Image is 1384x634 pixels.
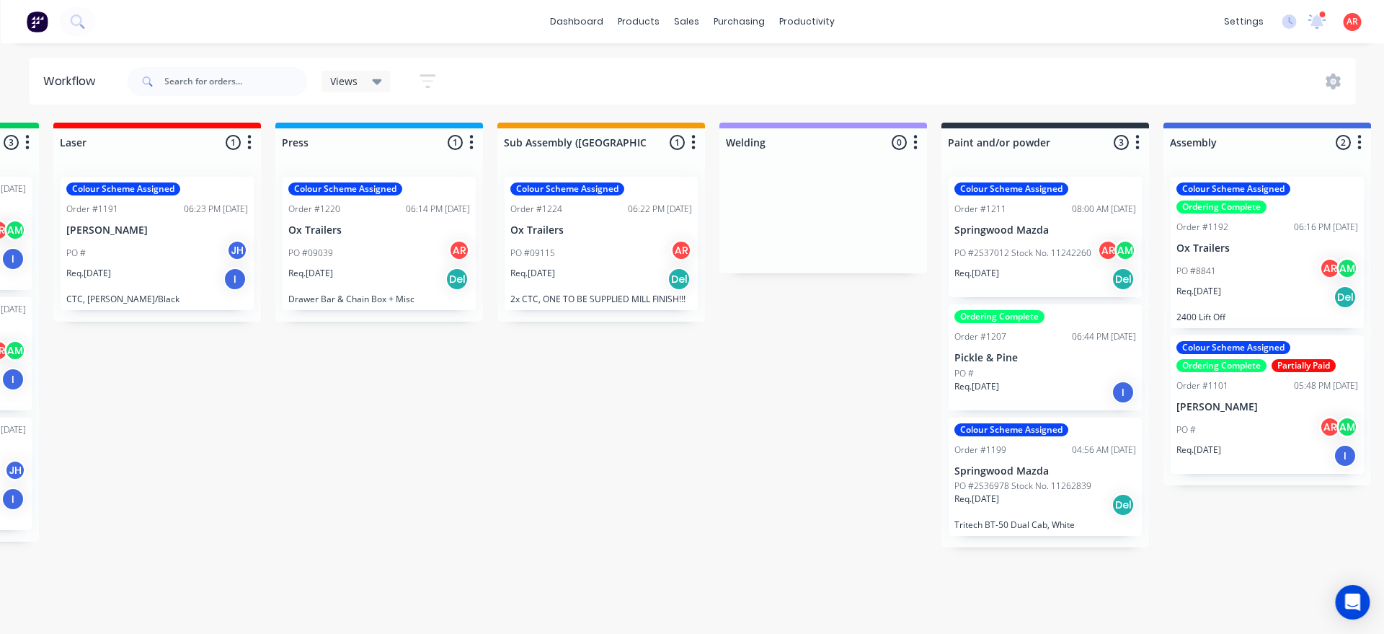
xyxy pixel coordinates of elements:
p: Drawer Bar & Chain Box + Misc [288,294,470,304]
div: 04:56 AM [DATE] [1072,444,1136,457]
div: Order #1199 [954,444,1006,457]
div: AM [4,219,26,241]
div: 06:44 PM [DATE] [1072,330,1136,343]
div: JH [4,459,26,481]
div: AM [4,340,26,361]
p: Req. [DATE] [1176,444,1221,457]
div: Colour Scheme Assigned [1176,182,1290,195]
p: CTC, [PERSON_NAME]/Black [66,294,248,304]
div: Order #1192 [1176,221,1228,234]
div: AR [1097,239,1119,261]
p: Springwood Mazda [954,224,1136,237]
div: products [611,11,667,32]
div: purchasing [706,11,772,32]
img: Factory [26,11,48,32]
p: Req. [DATE] [288,267,333,280]
div: 05:48 PM [DATE] [1294,379,1358,392]
p: Req. [DATE] [954,493,999,506]
div: I [1112,381,1135,404]
p: Req. [DATE] [954,380,999,393]
p: [PERSON_NAME] [66,224,248,237]
div: Del [667,268,691,291]
p: PO #09115 [510,247,555,260]
div: settings [1216,11,1270,32]
div: AR [1319,257,1341,279]
div: productivity [772,11,842,32]
p: Req. [DATE] [66,267,111,280]
div: I [1334,444,1357,467]
p: Req. [DATE] [510,267,555,280]
div: AM [1114,239,1136,261]
div: Colour Scheme Assigned [954,182,1068,195]
p: PO # [1176,423,1196,436]
div: Order #1211 [954,203,1006,216]
p: PO # [66,247,86,260]
div: Del [1334,286,1357,309]
p: PO #8841 [1176,265,1216,278]
div: Colour Scheme AssignedOrder #121108:00 AM [DATE]Springwood MazdaPO #2S37012 Stock No. 11242260ARA... [949,177,1142,297]
p: PO #2S37012 Stock No. 11242260 [954,247,1091,260]
div: AR [670,239,692,261]
p: Ox Trailers [510,224,692,237]
div: Colour Scheme AssignedOrdering CompletePartially PaidOrder #110105:48 PM [DATE][PERSON_NAME]PO #A... [1171,335,1364,474]
span: Views [330,74,358,89]
a: dashboard [543,11,611,32]
input: Search for orders... [164,67,307,96]
div: Colour Scheme Assigned [288,182,402,195]
div: Order #1220 [288,203,340,216]
p: Req. [DATE] [1176,285,1221,298]
div: Order #1207 [954,330,1006,343]
div: Colour Scheme AssignedOrder #122406:22 PM [DATE]Ox TrailersPO #09115ARReq.[DATE]Del2x CTC, ONE TO... [505,177,698,310]
p: PO #2S36978 Stock No. 11262839 [954,480,1091,493]
div: Del [445,268,469,291]
div: JH [226,239,248,261]
div: 08:00 AM [DATE] [1072,203,1136,216]
div: 06:16 PM [DATE] [1294,221,1358,234]
div: Colour Scheme AssignedOrdering CompleteOrder #119206:16 PM [DATE]Ox TrailersPO #8841ARAMReq.[DATE... [1171,177,1364,328]
p: PO #09039 [288,247,333,260]
div: Partially Paid [1272,359,1336,372]
div: Ordering Complete [1176,201,1267,213]
p: Pickle & Pine [954,352,1136,364]
p: Ox Trailers [288,224,470,237]
div: 06:22 PM [DATE] [628,203,692,216]
p: Req. [DATE] [954,267,999,280]
div: Ordering CompleteOrder #120706:44 PM [DATE]Pickle & PinePO #Req.[DATE]I [949,304,1142,410]
div: I [1,368,25,391]
div: Colour Scheme AssignedOrder #122006:14 PM [DATE]Ox TrailersPO #09039ARReq.[DATE]DelDrawer Bar & C... [283,177,476,310]
div: Order #1224 [510,203,562,216]
div: Colour Scheme Assigned [66,182,180,195]
div: AM [1336,257,1358,279]
p: PO # [954,367,974,380]
div: 06:23 PM [DATE] [184,203,248,216]
div: Colour Scheme AssignedOrder #119106:23 PM [DATE][PERSON_NAME]PO #JHReq.[DATE]ICTC, [PERSON_NAME]/... [61,177,254,310]
div: 06:14 PM [DATE] [406,203,470,216]
div: Order #1191 [66,203,118,216]
p: Ox Trailers [1176,242,1358,255]
p: Springwood Mazda [954,465,1136,477]
div: I [1,247,25,270]
div: Open Intercom Messenger [1335,585,1370,620]
p: 2x CTC, ONE TO BE SUPPLIED MILL FINISH!!! [510,294,692,304]
div: Colour Scheme Assigned [510,182,624,195]
div: Ordering Complete [954,310,1044,323]
div: Del [1112,268,1135,291]
span: AR [1347,15,1358,28]
div: Workflow [43,73,102,90]
div: Colour Scheme Assigned [1176,341,1290,354]
div: sales [667,11,706,32]
p: 2400 Lift Off [1176,312,1358,322]
p: Tritech BT-50 Dual Cab, White [954,519,1136,530]
div: AR [1319,416,1341,438]
p: [PERSON_NAME] [1176,401,1358,413]
div: I [1,488,25,511]
div: Del [1112,493,1135,516]
div: Colour Scheme AssignedOrder #119904:56 AM [DATE]Springwood MazdaPO #2S36978 Stock No. 11262839Req... [949,418,1142,537]
div: AR [448,239,470,261]
div: I [223,268,247,291]
div: Ordering Complete [1176,359,1267,372]
div: Colour Scheme Assigned [954,423,1068,436]
div: AM [1336,416,1358,438]
div: Order #1101 [1176,379,1228,392]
